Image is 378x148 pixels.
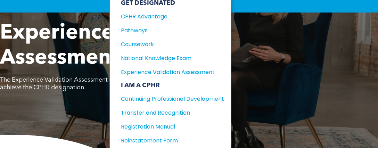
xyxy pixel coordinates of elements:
a: CPHR Advantage [121,12,224,21]
div: Transfer and Recognition [121,108,214,117]
div: Continuing Professional Development [121,94,214,103]
div: Pathways [121,26,214,35]
div: CPHR Advantage [121,12,214,21]
div: I AM A CPHR [121,82,224,89]
div: Registration Manual [121,122,214,131]
a: Reinstatement Form [121,136,224,145]
a: Experience Validation Assessment [121,68,224,76]
a: Transfer and Recognition [121,108,224,117]
div: Experience Validation Assessment [121,68,214,76]
div: Coursework [121,40,214,49]
a: Coursework [121,40,224,49]
a: National Knowledge Exam [121,54,224,63]
div: National Knowledge Exam [121,54,214,63]
a: Registration Manual [121,122,224,131]
a: Continuing Professional Development [121,94,224,103]
a: Pathways [121,26,224,35]
div: Reinstatement Form [121,136,214,145]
